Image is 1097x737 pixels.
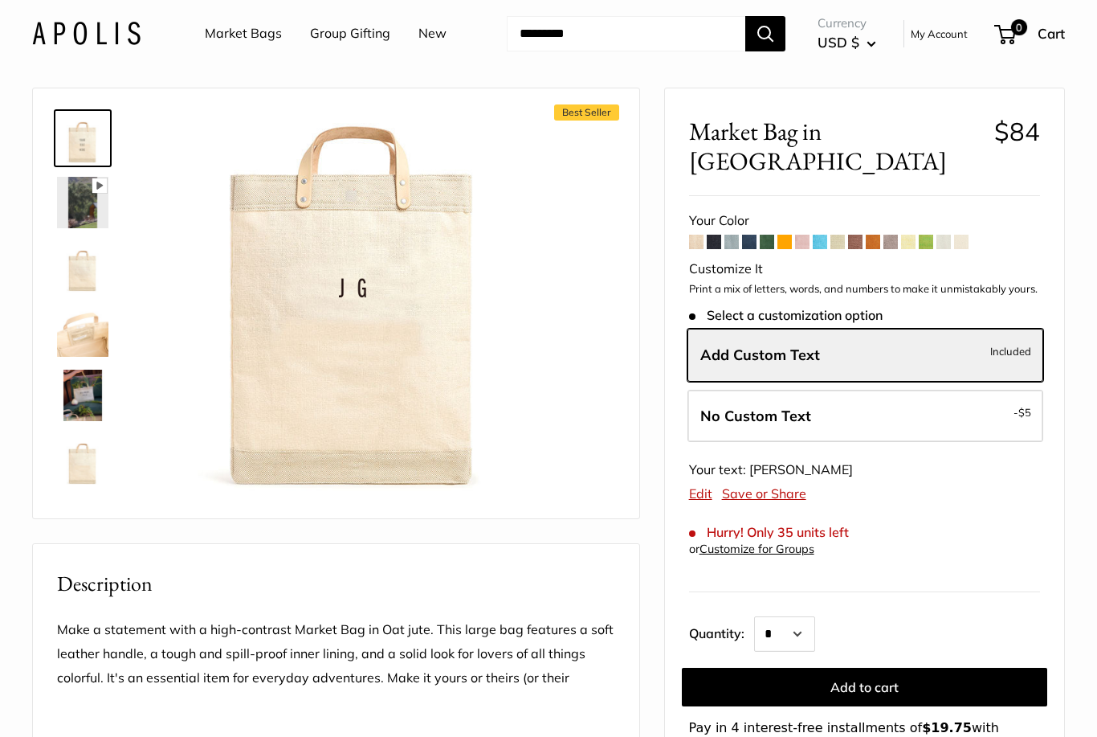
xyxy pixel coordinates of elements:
[418,22,447,46] a: New
[689,257,1040,281] div: Customize It
[689,525,849,540] span: Hurry! Only 35 units left
[911,24,968,43] a: My Account
[57,113,108,164] img: Market Bag in Oat
[689,538,814,560] div: or
[994,116,1040,147] span: $84
[1018,406,1031,419] span: $5
[689,281,1040,297] p: Print a mix of letters, words, and numbers to make it unmistakably yours.
[818,30,876,55] button: USD $
[205,22,282,46] a: Market Bags
[32,22,141,45] img: Apolis
[57,305,108,357] img: Market Bag in Oat
[54,302,112,360] a: Market Bag in Oat
[689,612,754,652] label: Quantity:
[990,342,1031,361] span: Included
[57,241,108,293] img: Market Bag in Oat
[54,366,112,424] a: Market Bag in Oat
[507,16,745,51] input: Search...
[54,431,112,489] a: Market Bag in Oat
[1011,19,1027,35] span: 0
[818,12,876,35] span: Currency
[996,21,1065,47] a: 0 Cart
[13,676,172,724] iframe: Sign Up via Text for Offers
[699,542,814,556] a: Customize for Groups
[722,485,806,502] a: Save or Share
[554,104,619,121] span: Best Seller
[687,329,1043,382] label: Add Custom Text
[1038,25,1065,42] span: Cart
[687,390,1043,443] label: Leave Blank
[745,16,785,51] button: Search
[700,407,811,425] span: No Custom Text
[57,177,108,228] img: Market Bag in Oat
[689,117,982,176] span: Market Bag in [GEOGRAPHIC_DATA]
[689,209,1040,233] div: Your Color
[689,461,853,477] span: Your text: [PERSON_NAME]
[1013,403,1031,422] span: -
[57,568,615,600] h2: Description
[54,174,112,231] a: Market Bag in Oat
[57,370,108,421] img: Market Bag in Oat
[689,308,883,323] span: Select a customization option
[54,109,112,167] a: Market Bag in Oat
[57,434,108,485] img: Market Bag in Oat
[700,346,820,364] span: Add Custom Text
[310,22,390,46] a: Group Gifting
[682,668,1047,706] button: Add to cart
[54,238,112,296] a: Market Bag in Oat
[689,485,712,502] a: Edit
[818,34,859,51] span: USD $
[161,113,550,502] img: customizer-prod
